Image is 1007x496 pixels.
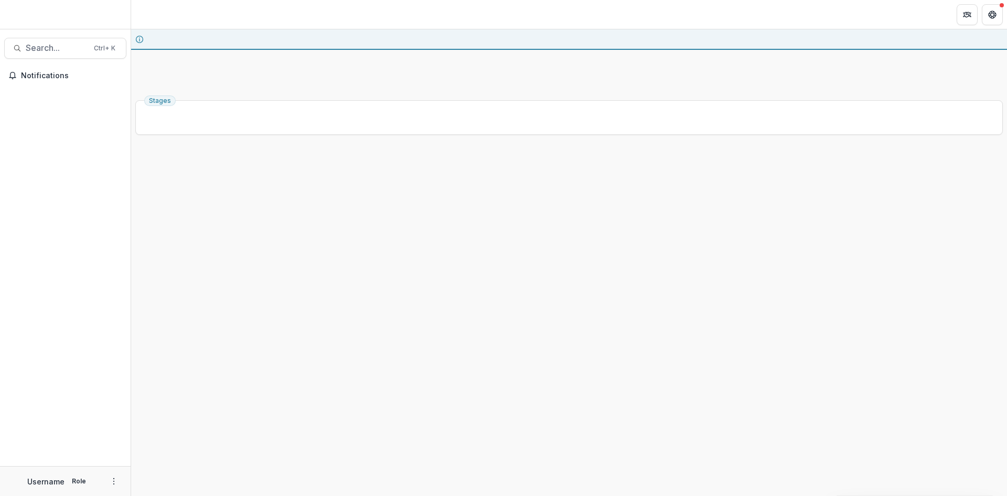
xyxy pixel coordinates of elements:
[26,43,88,53] span: Search...
[957,4,978,25] button: Partners
[982,4,1003,25] button: Get Help
[108,475,120,488] button: More
[4,67,126,84] button: Notifications
[27,476,65,487] p: Username
[4,38,126,59] button: Search...
[21,71,122,80] span: Notifications
[149,97,171,104] span: Stages
[69,477,89,486] p: Role
[92,43,117,54] div: Ctrl + K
